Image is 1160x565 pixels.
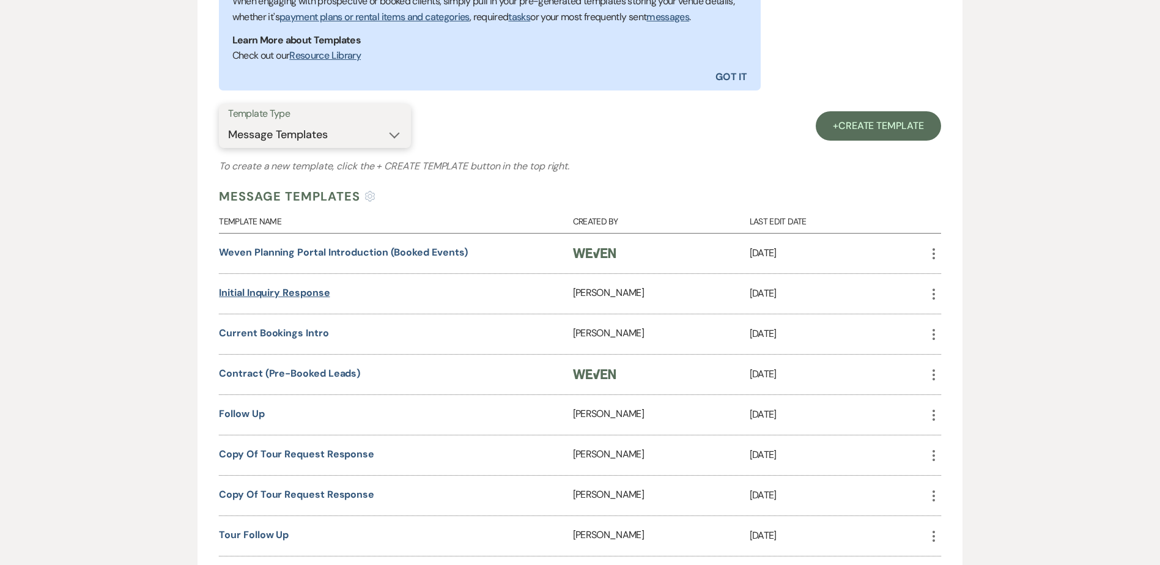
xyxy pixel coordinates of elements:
p: [DATE] [750,366,926,382]
div: [PERSON_NAME] [573,395,750,435]
a: messages [646,10,689,23]
p: [DATE] [750,245,926,261]
p: [DATE] [750,528,926,544]
a: Current Bookings intro [219,327,328,339]
a: Copy of Tour Request Response [219,448,374,460]
a: Resource Library [289,49,361,62]
div: [PERSON_NAME] [573,274,750,314]
a: payment plans or rental items and categories [279,10,470,23]
button: Got It [490,64,761,90]
p: [DATE] [750,286,926,301]
a: tasks [508,10,530,23]
a: Follow Up [219,407,264,420]
a: Initial Inquiry Response [219,286,330,299]
div: [PERSON_NAME] [573,516,750,556]
a: +Create Template [816,111,941,141]
span: + Create Template [376,160,468,172]
a: Weven Planning Portal Introduction (Booked Events) [219,246,468,259]
p: [DATE] [750,447,926,463]
div: [PERSON_NAME] [573,476,750,515]
h1: Learn More about Templates [232,33,748,48]
label: Template Type [228,105,402,123]
img: Weven Logo [573,248,616,258]
p: [DATE] [750,326,926,342]
img: Weven Logo [573,369,616,379]
div: Created By [573,205,750,233]
div: Last Edit Date [750,205,926,233]
h4: Message Templates [219,187,360,205]
p: [DATE] [750,487,926,503]
a: Tour Follow Up [219,528,289,541]
span: Create Template [838,119,924,132]
a: Contract (Pre-Booked Leads) [219,367,360,380]
div: Template Name [219,205,572,233]
a: Copy of Tour Request Response [219,488,374,501]
h3: To create a new template, click the button in the top right. [219,159,940,174]
div: [PERSON_NAME] [573,314,750,354]
p: [DATE] [750,407,926,423]
p: Check out our [232,48,748,64]
div: [PERSON_NAME] [573,435,750,475]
